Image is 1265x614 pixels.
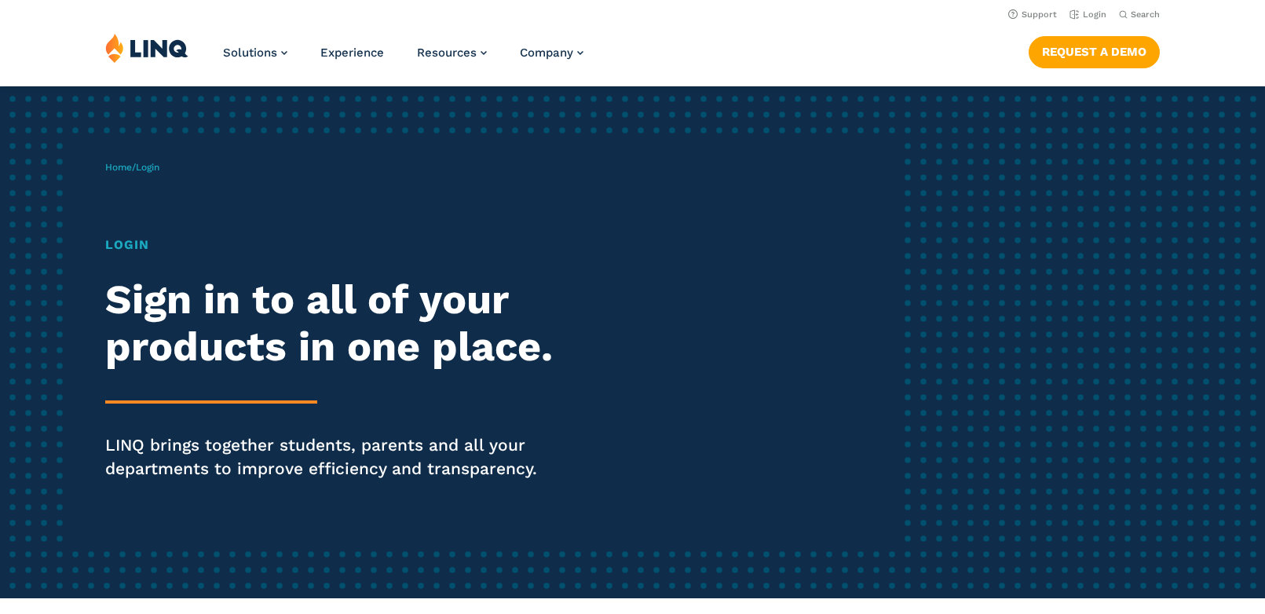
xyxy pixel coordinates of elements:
[1069,9,1106,20] a: Login
[105,236,593,254] h1: Login
[1029,33,1160,68] nav: Button Navigation
[105,33,188,63] img: LINQ | K‑12 Software
[105,162,159,173] span: /
[417,46,477,60] span: Resources
[105,276,593,371] h2: Sign in to all of your products in one place.
[223,46,277,60] span: Solutions
[105,162,132,173] a: Home
[136,162,159,173] span: Login
[105,433,593,481] p: LINQ brings together students, parents and all your departments to improve efficiency and transpa...
[520,46,573,60] span: Company
[1029,36,1160,68] a: Request a Demo
[1008,9,1057,20] a: Support
[417,46,487,60] a: Resources
[223,33,583,85] nav: Primary Navigation
[320,46,384,60] a: Experience
[1119,9,1160,20] button: Open Search Bar
[223,46,287,60] a: Solutions
[1131,9,1160,20] span: Search
[520,46,583,60] a: Company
